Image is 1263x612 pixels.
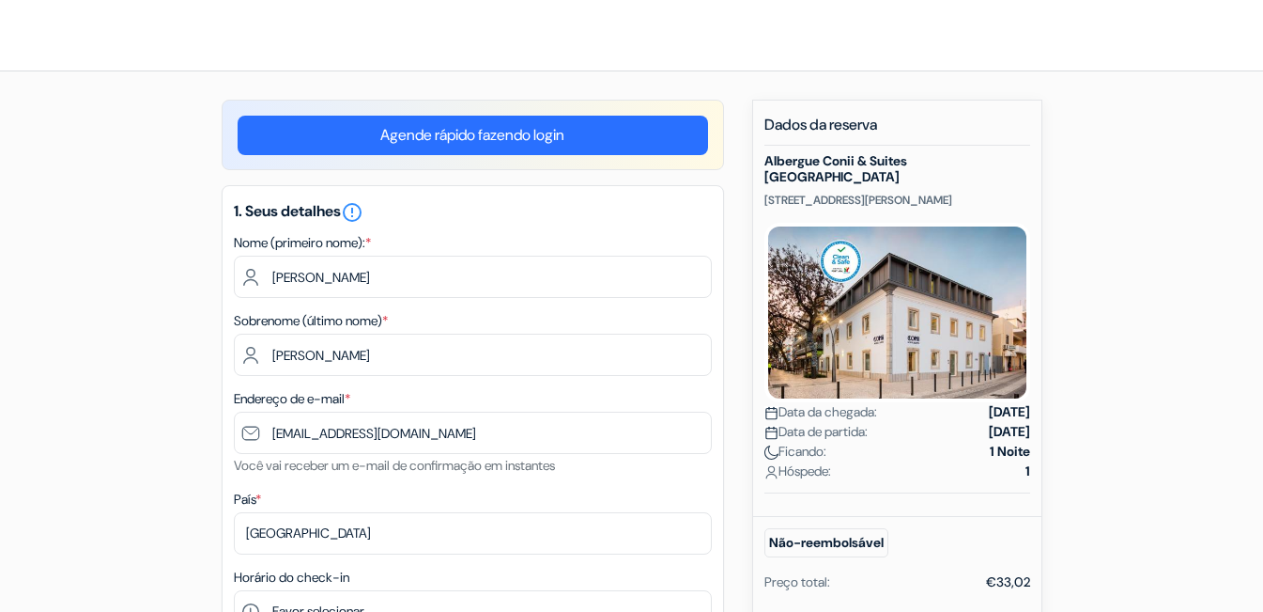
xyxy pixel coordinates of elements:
input: Insira o primeiro nome [234,256,712,298]
div: €33,02 [986,573,1030,592]
strong: [DATE] [989,402,1030,422]
h5: 1. Seus detalhes [234,201,712,224]
img: moon.svg [764,446,778,460]
img: calendar.svg [764,426,778,440]
strong: [DATE] [989,422,1030,442]
a: error_outline [341,201,363,221]
strong: 1 [1025,462,1030,481]
div: Preço total: [764,573,830,592]
a: Agende rápido fazendo login [238,116,708,155]
input: Insira o último nome [234,334,712,376]
span: Ficando: [764,442,826,462]
img: user_icon.svg [764,465,778,479]
label: País [234,490,261,510]
span: Data da chegada: [764,402,877,422]
small: Você vai receber um e-mail de confirmação em instantes [234,457,555,474]
i: error_outline [341,201,363,224]
h5: Dados da reserva [764,116,1030,146]
label: Sobrenome (último nome) [234,311,388,331]
label: Endereço de e-mail [234,389,350,409]
img: calendar.svg [764,406,778,420]
span: Data de partida: [764,422,868,442]
small: Não-reembolsável [764,528,888,557]
label: Nome (primeiro nome): [234,233,371,253]
label: Horário do check-in [234,568,349,588]
img: pt.Albergues.com [23,12,232,58]
h5: Albergue Conii & Suites [GEOGRAPHIC_DATA] [764,153,1030,185]
p: [STREET_ADDRESS][PERSON_NAME] [764,193,1030,208]
span: Hóspede: [764,462,831,481]
strong: 1 Noite [990,442,1030,462]
input: Insira seu e-mail [234,412,712,454]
